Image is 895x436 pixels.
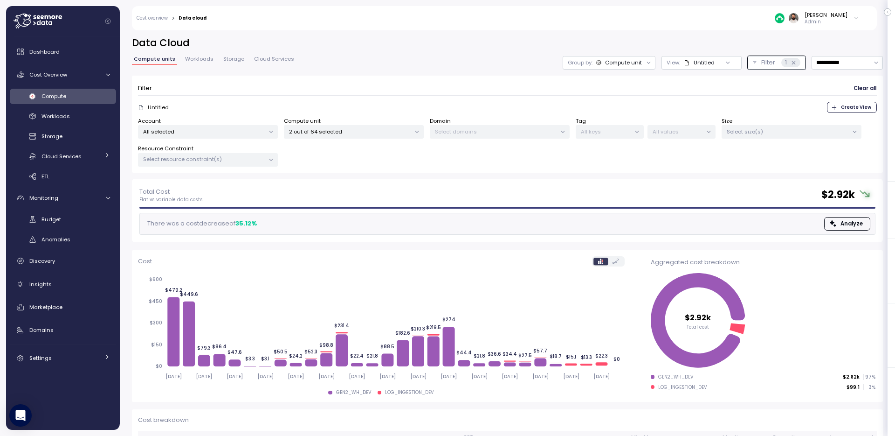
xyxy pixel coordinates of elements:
div: > [172,15,175,21]
p: All selected [143,128,265,135]
span: Budget [41,216,61,223]
p: 3 % [864,384,875,391]
tspan: $88.5 [380,344,394,350]
tspan: $22.4 [350,353,364,359]
tspan: [DATE] [257,373,273,380]
tspan: $274 [442,317,455,323]
tspan: [DATE] [593,373,610,380]
div: Compute unit [605,59,642,66]
a: Anomalies [10,232,116,247]
tspan: $24.2 [289,353,303,359]
tspan: [DATE] [227,373,243,380]
div: Data cloud [179,16,207,21]
a: ETL [10,169,116,184]
label: Domain [430,117,451,126]
div: GEN2_WH_DEV [336,389,372,396]
span: Monitoring [29,194,58,202]
tspan: [DATE] [318,373,335,380]
p: View: [667,59,680,66]
tspan: $0 [156,364,162,370]
button: Collapse navigation [102,18,114,25]
a: Dashboard [10,42,116,61]
label: Account [138,117,161,126]
tspan: $300 [150,320,162,326]
tspan: $150 [151,342,162,348]
p: $99.1 [847,384,860,391]
tspan: [DATE] [379,373,396,380]
tspan: $98.8 [319,342,333,348]
tspan: [DATE] [410,373,426,380]
tspan: $182.6 [395,330,410,336]
tspan: $44.4 [456,350,472,356]
p: 1 [785,58,787,67]
tspan: $3.1 [261,356,269,362]
p: 97 % [864,374,875,380]
tspan: [DATE] [288,373,304,380]
p: Select size(s) [727,128,848,135]
tspan: $600 [149,277,162,283]
label: Tag [576,117,586,126]
tspan: $34.4 [503,352,517,358]
tspan: $15.1 [566,354,576,360]
a: Cost overview [137,16,168,21]
tspan: $479.2 [165,287,182,293]
tspan: [DATE] [563,373,579,380]
a: Workloads [10,109,116,124]
tspan: $219.5 [426,324,441,331]
span: Analyze [840,218,863,230]
div: 35.12 % [235,219,257,228]
tspan: $3.3 [245,356,255,362]
tspan: Total cost [687,324,709,330]
span: ETL [41,173,49,180]
a: Discovery [10,252,116,270]
span: Compute [41,92,66,100]
div: GEN2_WH_DEV [658,374,694,380]
span: Discovery [29,257,55,265]
tspan: $18.7 [550,354,562,360]
span: Dashboard [29,48,60,56]
tspan: [DATE] [502,373,518,380]
h2: Data Cloud [132,36,883,50]
button: Clear all [853,82,877,95]
p: Cost [138,257,152,266]
div: Untitled [684,59,715,66]
button: Filter1 [748,56,805,70]
button: Analyze [824,217,870,231]
p: $2.82k [843,374,860,380]
h2: $ 2.92k [821,188,855,202]
span: Anomalies [41,236,70,243]
span: Insights [29,281,52,288]
p: Admin [805,19,847,25]
tspan: $27.5 [518,352,532,359]
span: Storage [223,56,244,62]
tspan: $231.4 [334,323,349,329]
p: Filter [138,84,152,93]
a: Cloud Services [10,148,116,164]
a: Monitoring [10,189,116,207]
p: Filter [761,58,775,67]
div: LOG_INGESTION_DEV [385,389,434,396]
a: Budget [10,212,116,227]
span: Storage [41,133,62,140]
tspan: $450 [149,298,162,304]
p: Untitled [148,104,169,111]
a: Compute [10,89,116,104]
p: Flat vs variable data costs [139,197,203,203]
tspan: [DATE] [165,373,182,380]
a: Insights [10,275,116,294]
div: LOG_INGESTION_DEV [658,384,707,391]
tspan: $79.3 [197,345,211,351]
p: All values [653,128,702,135]
span: Cost Overview [29,71,67,78]
a: Settings [10,349,116,368]
span: Compute units [134,56,175,62]
img: 687cba7b7af778e9efcde14e.PNG [775,13,785,23]
p: All keys [581,128,631,135]
tspan: $449.6 [179,291,198,297]
div: Aggregated cost breakdown [651,258,875,267]
p: Select resource constraint(s) [143,155,265,163]
tspan: [DATE] [349,373,365,380]
tspan: [DATE] [196,373,212,380]
div: Open Intercom Messenger [9,404,32,427]
p: Cost breakdown [138,415,877,425]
